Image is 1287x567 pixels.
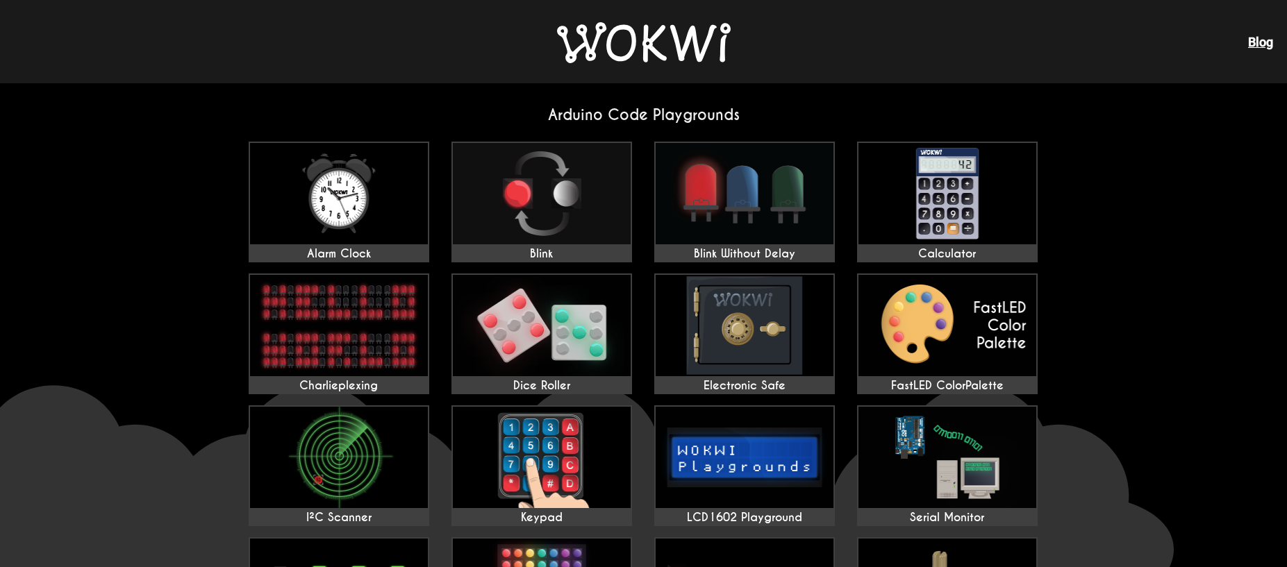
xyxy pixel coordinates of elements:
[250,275,428,376] img: Charlieplexing
[656,143,833,244] img: Blink Without Delay
[453,275,631,376] img: Dice Roller
[654,273,835,394] a: Electronic Safe
[858,511,1036,525] div: Serial Monitor
[656,275,833,376] img: Electronic Safe
[250,379,428,393] div: Charlieplexing
[1248,35,1273,49] a: Blog
[656,247,833,261] div: Blink Without Delay
[453,407,631,508] img: Keypad
[858,247,1036,261] div: Calculator
[249,142,429,262] a: Alarm Clock
[858,143,1036,244] img: Calculator
[250,407,428,508] img: I²C Scanner
[654,405,835,526] a: LCD1602 Playground
[238,105,1050,124] h2: Arduino Code Playgrounds
[656,379,833,393] div: Electronic Safe
[557,22,731,63] img: Wokwi
[249,405,429,526] a: I²C Scanner
[451,142,632,262] a: Blink
[250,247,428,261] div: Alarm Clock
[250,143,428,244] img: Alarm Clock
[857,405,1038,526] a: Serial Monitor
[250,511,428,525] div: I²C Scanner
[453,143,631,244] img: Blink
[453,247,631,261] div: Blink
[858,407,1036,508] img: Serial Monitor
[656,511,833,525] div: LCD1602 Playground
[858,275,1036,376] img: FastLED ColorPalette
[857,273,1038,394] a: FastLED ColorPalette
[656,407,833,508] img: LCD1602 Playground
[453,379,631,393] div: Dice Roller
[857,142,1038,262] a: Calculator
[451,405,632,526] a: Keypad
[451,273,632,394] a: Dice Roller
[249,273,429,394] a: Charlieplexing
[858,379,1036,393] div: FastLED ColorPalette
[654,142,835,262] a: Blink Without Delay
[453,511,631,525] div: Keypad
